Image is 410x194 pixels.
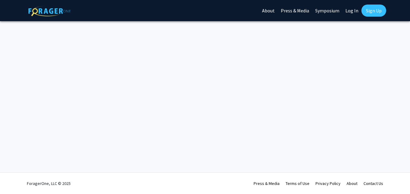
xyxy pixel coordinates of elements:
[347,181,357,186] a: About
[27,173,71,194] div: ForagerOne, LLC © 2025
[361,5,386,17] a: Sign Up
[28,6,71,16] img: ForagerOne Logo
[254,181,280,186] a: Press & Media
[316,181,341,186] a: Privacy Policy
[286,181,309,186] a: Terms of Use
[364,181,383,186] a: Contact Us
